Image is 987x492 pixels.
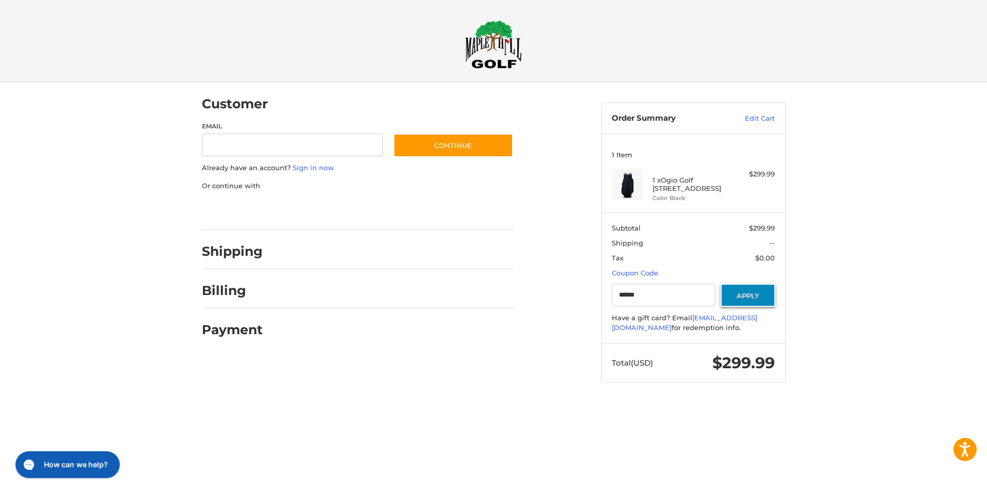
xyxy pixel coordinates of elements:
[612,313,775,333] div: Have a gift card? Email for redemption info.
[465,20,522,69] img: Maple Hill Golf
[202,96,268,112] h2: Customer
[612,113,723,124] h3: Order Summary
[202,163,513,173] p: Already have an account?
[286,201,363,220] iframe: PayPal-paylater
[770,239,775,247] span: --
[734,169,775,179] div: $299.99
[10,448,123,482] iframe: Gorgias live chat messenger
[749,224,775,232] span: $299.99
[723,113,775,124] a: Edit Cart
[612,224,641,232] span: Subtotal
[612,151,775,159] h3: 1 Item
[202,122,384,131] label: Email
[373,201,451,220] iframe: PayPal-venmo
[612,269,658,277] a: Coupon Code
[612,239,643,247] span: Shipping
[712,353,775,372] span: $299.99
[293,163,334,172] a: Sign in now
[612,358,653,368] span: Total (USD)
[393,134,513,157] button: Continue
[721,284,775,307] button: Apply
[198,201,276,220] iframe: PayPal-paypal
[202,243,263,259] h2: Shipping
[652,176,731,193] h4: 1 x Ogio Golf [STREET_ADDRESS]
[652,194,731,203] li: Color Black
[202,283,262,299] h2: Billing
[202,322,263,338] h2: Payment
[612,284,715,307] input: Gift Certificate or Coupon Code
[755,254,775,262] span: $0.00
[202,181,513,191] p: Or continue with
[612,254,624,262] span: Tax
